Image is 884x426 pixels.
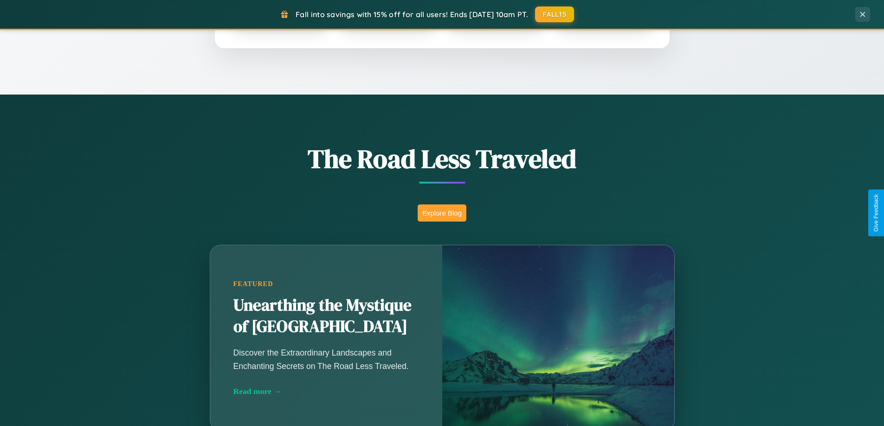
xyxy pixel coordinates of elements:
span: Fall into savings with 15% off for all users! Ends [DATE] 10am PT. [296,10,528,19]
div: Give Feedback [873,194,879,232]
p: Discover the Extraordinary Landscapes and Enchanting Secrets on The Road Less Traveled. [233,346,419,372]
div: Read more → [233,387,419,396]
h2: Unearthing the Mystique of [GEOGRAPHIC_DATA] [233,295,419,337]
h1: The Road Less Traveled [164,141,721,177]
div: Featured [233,280,419,288]
button: Explore Blog [418,204,466,222]
button: FALL15 [535,6,574,22]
